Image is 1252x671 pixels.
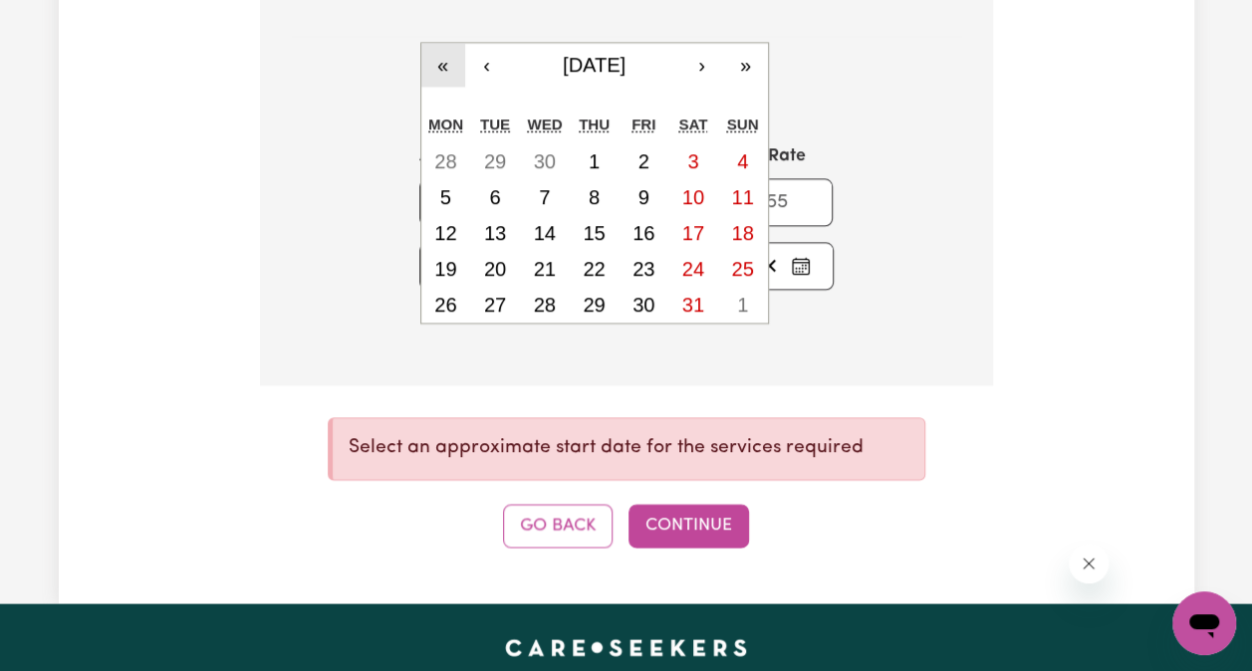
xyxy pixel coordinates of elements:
iframe: Close message [1069,544,1109,583]
abbr: October 19, 2026 [434,258,456,280]
abbr: October 17, 2026 [682,222,704,244]
button: » [724,43,768,87]
button: October 25, 2026 [718,251,768,287]
iframe: Button to launch messaging window [1172,591,1236,655]
abbr: Friday [631,115,655,132]
button: October 12, 2026 [421,215,471,251]
button: October 23, 2026 [619,251,668,287]
abbr: October 29, 2026 [583,294,605,316]
abbr: October 7, 2026 [539,186,550,208]
abbr: October 30, 2026 [632,294,654,316]
abbr: October 21, 2026 [534,258,556,280]
button: October 21, 2026 [520,251,570,287]
button: September 30, 2026 [520,143,570,179]
span: Need any help? [12,14,121,30]
button: Clear start date [754,251,785,281]
button: September 29, 2026 [470,143,520,179]
abbr: October 5, 2026 [440,186,451,208]
button: October 28, 2026 [520,287,570,323]
abbr: October 26, 2026 [434,294,456,316]
button: October 30, 2026 [619,287,668,323]
span: [DATE] [563,54,626,76]
button: October 15, 2026 [570,215,620,251]
abbr: October 4, 2026 [737,150,748,172]
button: October 20, 2026 [470,251,520,287]
button: October 7, 2026 [520,179,570,215]
abbr: October 25, 2026 [731,258,753,280]
abbr: Wednesday [527,115,562,132]
abbr: November 1, 2026 [737,294,748,316]
abbr: September 28, 2026 [434,150,456,172]
button: October 3, 2026 [668,143,718,179]
p: Select an approximate start date for the services required [349,434,908,463]
abbr: October 20, 2026 [484,258,506,280]
abbr: Monday [428,115,463,132]
abbr: October 22, 2026 [583,258,605,280]
abbr: September 29, 2026 [484,150,506,172]
button: October 6, 2026 [470,179,520,215]
abbr: October 18, 2026 [731,222,753,244]
abbr: October 2, 2026 [638,150,649,172]
button: « [421,43,465,87]
button: ‹ [465,43,509,87]
button: October 24, 2026 [668,251,718,287]
abbr: October 11, 2026 [731,186,753,208]
button: October 22, 2026 [570,251,620,287]
button: October 13, 2026 [470,215,520,251]
button: October 5, 2026 [421,179,471,215]
button: October 9, 2026 [619,179,668,215]
button: October 18, 2026 [718,215,768,251]
button: October 4, 2026 [718,143,768,179]
h3: Booking Time Options [324,68,929,97]
button: October 16, 2026 [619,215,668,251]
abbr: October 28, 2026 [534,294,556,316]
abbr: Sunday [727,115,759,132]
button: October 1, 2026 [570,143,620,179]
a: Careseekers home page [505,639,747,655]
button: September 28, 2026 [421,143,471,179]
button: Continue [628,504,749,548]
abbr: October 24, 2026 [682,258,704,280]
abbr: October 23, 2026 [632,258,654,280]
button: October 11, 2026 [718,179,768,215]
abbr: Tuesday [480,115,510,132]
button: October 27, 2026 [470,287,520,323]
label: Approximate hours [419,143,575,169]
button: October 14, 2026 [520,215,570,251]
abbr: Saturday [678,115,707,132]
abbr: September 30, 2026 [534,150,556,172]
input: e.g. 2.5 [419,178,544,226]
abbr: October 1, 2026 [589,150,600,172]
button: Pick an approximate start date [785,251,817,281]
abbr: October 3, 2026 [687,150,698,172]
abbr: Thursday [579,115,610,132]
abbr: October 13, 2026 [484,222,506,244]
button: Go Back [503,504,613,548]
button: › [680,43,724,87]
abbr: October 10, 2026 [682,186,704,208]
button: October 26, 2026 [421,287,471,323]
button: October 10, 2026 [668,179,718,215]
input: e.g. 55 [711,178,834,226]
abbr: October 16, 2026 [632,222,654,244]
button: October 29, 2026 [570,287,620,323]
abbr: October 31, 2026 [682,294,704,316]
abbr: October 9, 2026 [638,186,649,208]
abbr: October 14, 2026 [534,222,556,244]
button: October 19, 2026 [421,251,471,287]
abbr: October 15, 2026 [583,222,605,244]
button: [DATE] [509,43,680,87]
abbr: October 8, 2026 [589,186,600,208]
button: October 2, 2026 [619,143,668,179]
abbr: October 6, 2026 [489,186,500,208]
button: November 1, 2026 [718,287,768,323]
abbr: October 12, 2026 [434,222,456,244]
button: October 31, 2026 [668,287,718,323]
button: October 8, 2026 [570,179,620,215]
button: October 17, 2026 [668,215,718,251]
abbr: October 27, 2026 [484,294,506,316]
